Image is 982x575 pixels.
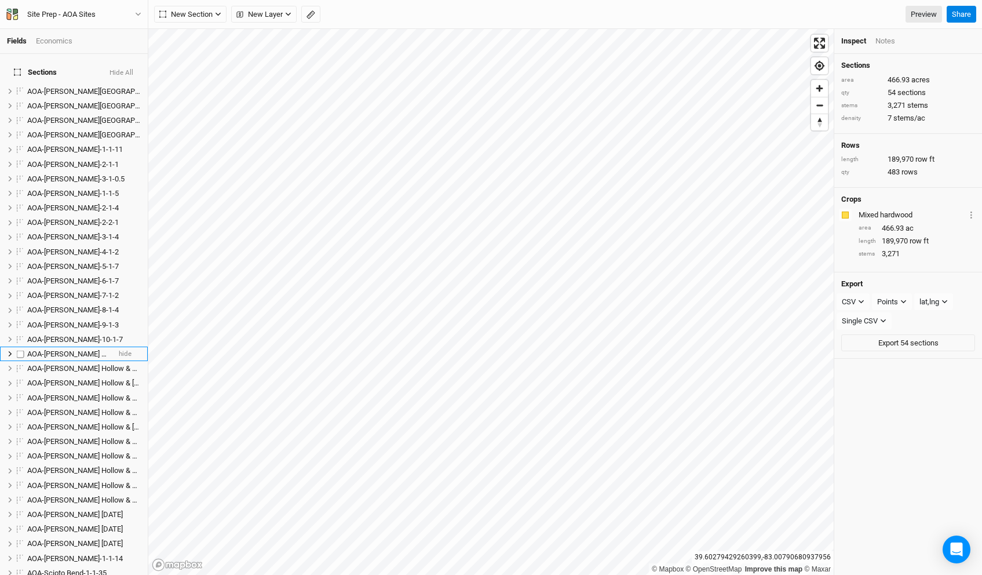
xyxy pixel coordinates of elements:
[27,248,141,257] div: AOA-Genevieve Jones-4-1-2
[27,554,141,563] div: AOA-Riddle-1-1-14
[7,37,27,45] a: Fields
[27,364,202,373] span: AOA-[PERSON_NAME] Hollow & Stone Canyon-2-1-0.2
[27,101,189,110] span: AOA-[PERSON_NAME][GEOGRAPHIC_DATA]-2-1-1
[27,160,141,169] div: AOA-Darby Oaks-2-1-1
[27,321,141,330] div: AOA-Genevieve Jones-9-1-3
[947,6,976,23] button: Share
[27,525,141,534] div: AOA-Poston 2-1-18
[27,291,119,300] span: AOA-[PERSON_NAME]-7-1-2
[811,114,828,130] button: Reset bearing to north
[841,89,882,97] div: qty
[27,466,141,475] div: AOA-Hintz Hollow & Stone Canyon-4-1-2.5
[841,114,882,123] div: density
[841,334,975,352] button: Export 54 sections
[859,210,965,220] div: Mixed hardwood
[109,69,134,77] button: Hide All
[27,248,119,256] span: AOA-[PERSON_NAME]-4-1-2
[27,305,141,315] div: AOA-Genevieve Jones-8-1-4
[841,75,975,85] div: 466.93
[27,160,119,169] span: AOA-[PERSON_NAME]-2-1-1
[27,87,189,96] span: AOA-[PERSON_NAME][GEOGRAPHIC_DATA]-1-1-3
[804,565,831,573] a: Maxar
[6,8,142,21] button: Site Prep - AOA Sites
[841,61,975,70] h4: Sections
[27,466,202,475] span: AOA-[PERSON_NAME] Hollow & Stone Canyon-4-1-2.5
[27,262,141,271] div: AOA-Genevieve Jones-5-1-7
[919,296,939,308] div: lat,lng
[745,565,802,573] a: Improve this map
[841,76,882,85] div: area
[859,249,975,259] div: 3,271
[841,155,882,164] div: length
[27,408,141,417] div: AOA-Hintz Hollow & Stone Canyon-2-4-1.5
[897,88,926,98] span: sections
[27,218,141,227] div: AOA-Genevieve Jones-2-2-1
[872,293,912,311] button: Points
[901,167,918,177] span: rows
[27,510,123,519] span: AOA-[PERSON_NAME] [DATE]
[27,379,141,388] div: AOA-Hintz Hollow & Stone Canyon-2-2-9
[686,565,742,573] a: OpenStreetMap
[842,315,878,327] div: Single CSV
[837,312,892,330] button: Single CSV
[27,262,119,271] span: AOA-[PERSON_NAME]-5-1-7
[841,167,975,177] div: 483
[27,423,222,431] span: AOA-[PERSON_NAME] Hollow & [GEOGRAPHIC_DATA]-2-5-4
[27,174,141,184] div: AOA-Elick-3-1-0.5
[27,101,141,111] div: AOA-Darby Lakes Preserve-2-1-1
[907,100,928,111] span: stems
[152,558,203,572] a: Mapbox logo
[811,80,828,97] button: Zoom in
[27,130,141,140] div: AOA-Darby Lakes Preserve-3-1-6
[27,481,141,490] div: AOA-Hintz Hollow & Stone Canyon-4-2-6.5
[119,347,132,361] span: hide
[154,6,227,23] button: New Section
[859,223,975,234] div: 466.93
[842,296,856,308] div: CSV
[859,250,876,259] div: stems
[841,36,866,46] div: Inspect
[915,154,934,165] span: row ft
[841,101,882,110] div: stems
[841,113,975,123] div: 7
[811,97,828,114] button: Zoom out
[36,36,72,46] div: Economics
[27,232,119,241] span: AOA-[PERSON_NAME]-3-1-4
[27,481,202,490] span: AOA-[PERSON_NAME] Hollow & Stone Canyon-4-2-6.5
[27,189,141,198] div: AOA-Genevieve Jones-1-1-5
[968,208,975,221] button: Crop Usage
[841,168,882,177] div: qty
[943,536,970,563] div: Open Intercom Messenger
[837,293,870,311] button: CSV
[27,394,204,402] span: AOA-[PERSON_NAME] Hollow & Stone Canyon-2-3-.0.5
[27,291,141,300] div: AOA-Genevieve Jones-7-1-2
[27,145,123,154] span: AOA-[PERSON_NAME]-1-1-11
[841,154,975,165] div: 189,970
[841,88,975,98] div: 54
[27,203,119,212] span: AOA-[PERSON_NAME]-2-1-4
[27,189,119,198] span: AOA-[PERSON_NAME]-1-1-5
[148,29,834,575] canvas: Map
[27,364,141,373] div: AOA-Hintz Hollow & Stone Canyon-2-1-0.2
[811,57,828,74] button: Find my location
[27,437,202,446] span: AOA-[PERSON_NAME] Hollow & Stone Canyon-3-1-3.5
[27,276,119,285] span: AOA-[PERSON_NAME]-6-1-7
[841,279,975,289] h4: Export
[27,423,141,432] div: AOA-Hintz Hollow & Stone Canyon-2-5-4
[27,218,119,227] span: AOA-[PERSON_NAME]-2-2-1
[911,75,930,85] span: acres
[875,36,895,46] div: Notes
[301,6,320,23] button: Shortcut: M
[811,35,828,52] span: Enter fullscreen
[27,554,123,563] span: AOA-[PERSON_NAME]-1-1-14
[27,350,109,359] div: AOA-Hintz Hollow & Stone Canyon-1-1-8
[27,145,141,154] div: AOA-Darby Oaks-1-1-11
[27,116,141,125] div: AOA-Darby Lakes Preserve-2-2-7
[27,394,141,403] div: AOA-Hintz Hollow & Stone Canyon-2-3-.0.5
[159,9,213,20] span: New Section
[27,335,141,344] div: AOA-Genevieve Jones-10-1-7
